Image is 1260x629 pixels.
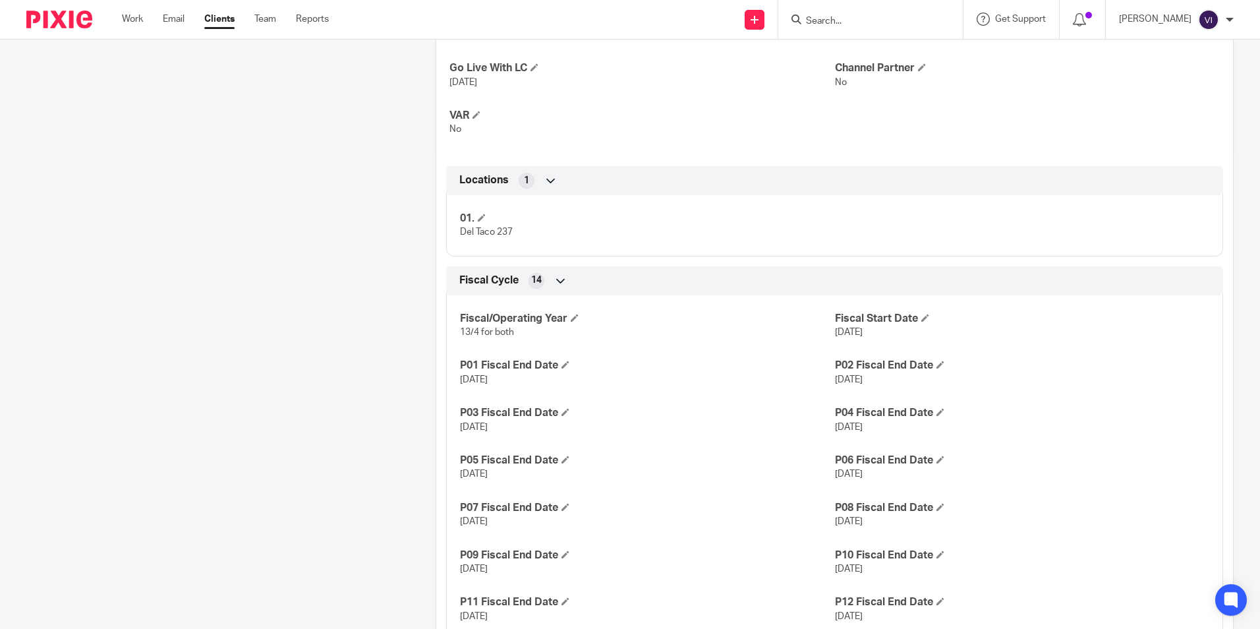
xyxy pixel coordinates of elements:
[531,274,542,287] span: 14
[835,375,863,384] span: [DATE]
[460,375,488,384] span: [DATE]
[524,174,529,187] span: 1
[460,227,513,237] span: Del Taco 237
[254,13,276,26] a: Team
[460,595,834,609] h4: P11 Fiscal End Date
[26,11,92,28] img: Pixie
[835,454,1209,467] h4: P06 Fiscal End Date
[122,13,143,26] a: Work
[460,501,834,515] h4: P07 Fiscal End Date
[460,612,488,621] span: [DATE]
[460,312,834,326] h4: Fiscal/Operating Year
[835,359,1209,373] h4: P02 Fiscal End Date
[835,406,1209,420] h4: P04 Fiscal End Date
[204,13,235,26] a: Clients
[835,61,1220,75] h4: Channel Partner
[460,517,488,526] span: [DATE]
[460,328,514,337] span: 13/4 for both
[449,78,477,87] span: [DATE]
[460,454,834,467] h4: P05 Fiscal End Date
[1119,13,1191,26] p: [PERSON_NAME]
[460,423,488,432] span: [DATE]
[459,173,509,187] span: Locations
[449,61,834,75] h4: Go Live With LC
[296,13,329,26] a: Reports
[163,13,185,26] a: Email
[835,469,863,479] span: [DATE]
[835,501,1209,515] h4: P08 Fiscal End Date
[835,312,1209,326] h4: Fiscal Start Date
[805,16,923,28] input: Search
[1198,9,1219,30] img: svg%3E
[449,125,461,134] span: No
[835,78,847,87] span: No
[835,328,863,337] span: [DATE]
[460,406,834,420] h4: P03 Fiscal End Date
[835,612,863,621] span: [DATE]
[460,212,834,225] h4: 01.
[460,549,834,562] h4: P09 Fiscal End Date
[460,469,488,479] span: [DATE]
[835,564,863,574] span: [DATE]
[835,517,863,526] span: [DATE]
[995,15,1046,24] span: Get Support
[835,423,863,432] span: [DATE]
[460,564,488,574] span: [DATE]
[460,359,834,373] h4: P01 Fiscal End Date
[449,109,834,123] h4: VAR
[835,595,1209,609] h4: P12 Fiscal End Date
[459,274,519,287] span: Fiscal Cycle
[835,549,1209,562] h4: P10 Fiscal End Date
